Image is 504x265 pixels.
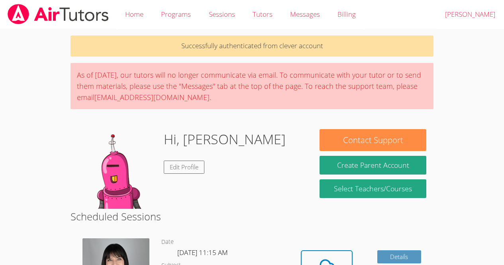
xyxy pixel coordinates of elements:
[71,63,433,109] div: As of [DATE], our tutors will no longer communicate via email. To communicate with your tutor or ...
[164,161,204,174] a: Edit Profile
[320,129,426,151] button: Contact Support
[7,4,110,24] img: airtutors_banner-c4298cdbf04f3fff15de1276eac7730deb9818008684d7c2e4769d2f7ddbe033.png
[290,10,320,19] span: Messages
[78,129,157,209] img: default.png
[71,209,433,224] h2: Scheduled Sessions
[177,248,228,257] span: [DATE] 11:15 AM
[320,179,426,198] a: Select Teachers/Courses
[320,156,426,175] button: Create Parent Account
[161,237,174,247] dt: Date
[377,250,421,263] a: Details
[164,129,286,149] h1: Hi, [PERSON_NAME]
[71,35,433,57] p: Successfully authenticated from clever account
